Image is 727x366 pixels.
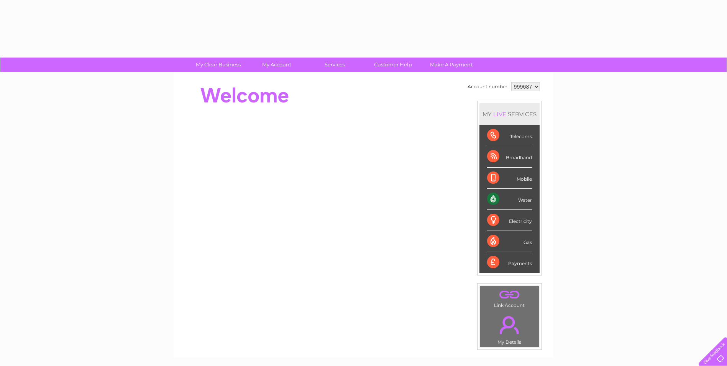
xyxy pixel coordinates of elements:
a: Customer Help [361,58,425,72]
div: LIVE [492,110,508,118]
td: Link Account [480,286,539,310]
div: Electricity [487,210,532,231]
div: Water [487,189,532,210]
div: Gas [487,231,532,252]
a: . [482,288,537,302]
div: MY SERVICES [479,103,540,125]
a: Make A Payment [420,58,483,72]
a: My Account [245,58,308,72]
div: Telecoms [487,125,532,146]
a: My Clear Business [187,58,250,72]
a: Services [303,58,366,72]
div: Payments [487,252,532,273]
div: Broadband [487,146,532,167]
div: Mobile [487,168,532,189]
a: . [482,312,537,338]
td: My Details [480,310,539,347]
td: Account number [466,80,509,93]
